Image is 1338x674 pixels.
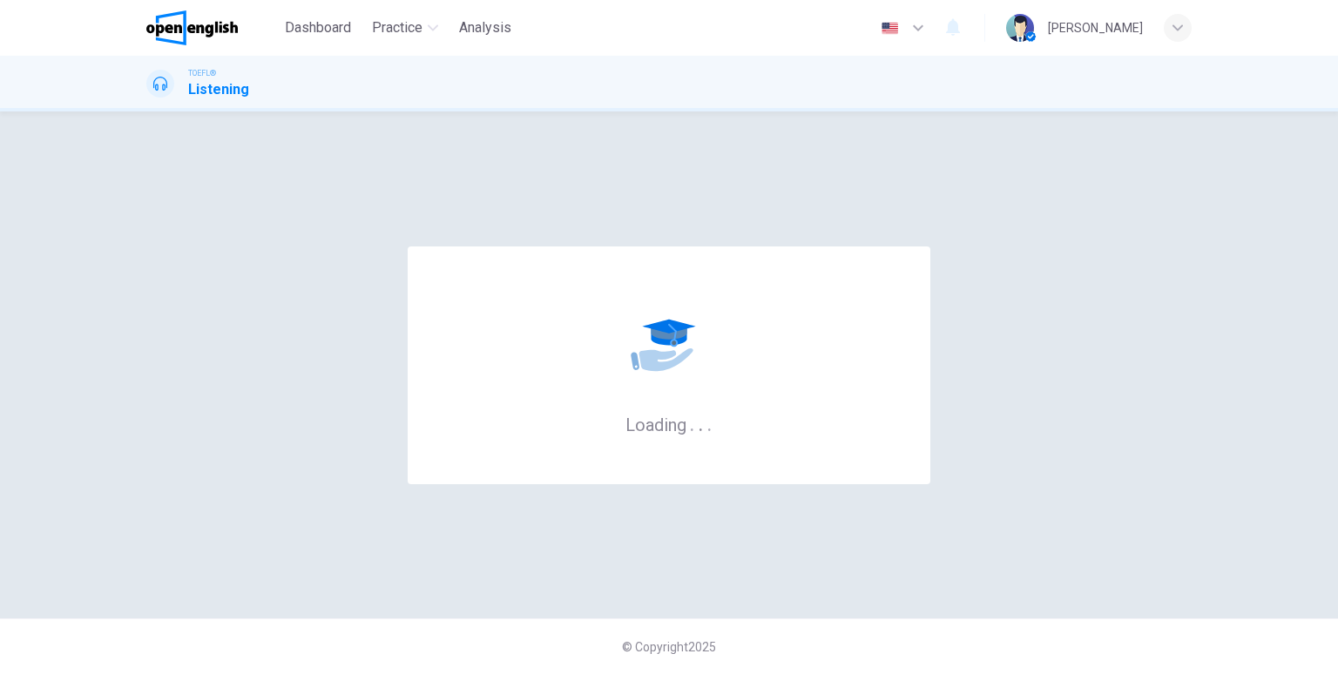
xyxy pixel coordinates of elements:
[706,408,713,437] h6: .
[1006,14,1034,42] img: Profile picture
[188,79,249,100] h1: Listening
[452,12,518,44] button: Analysis
[625,413,713,435] h6: Loading
[1048,17,1143,38] div: [PERSON_NAME]
[879,22,901,35] img: en
[372,17,422,38] span: Practice
[278,12,358,44] button: Dashboard
[689,408,695,437] h6: .
[146,10,278,45] a: OpenEnglish logo
[622,640,716,654] span: © Copyright 2025
[459,17,511,38] span: Analysis
[146,10,238,45] img: OpenEnglish logo
[698,408,704,437] h6: .
[188,67,216,79] span: TOEFL®
[285,17,351,38] span: Dashboard
[365,12,445,44] button: Practice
